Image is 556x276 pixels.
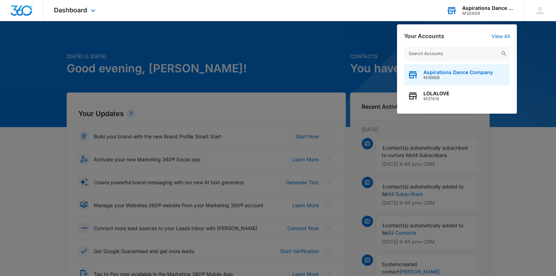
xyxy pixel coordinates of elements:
[54,6,87,14] span: Dashboard
[404,47,510,61] input: Search Accounts
[423,70,493,75] span: Aspirations Dance Company
[404,85,510,107] button: LOLALOVEM37418
[423,96,449,101] span: M37418
[462,5,514,11] div: account name
[491,33,510,39] a: View All
[404,64,510,85] button: Aspirations Dance CompanyM36868
[462,11,514,16] div: account id
[423,91,449,96] span: LOLALOVE
[423,75,493,80] span: M36868
[404,33,444,40] h2: Your Accounts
